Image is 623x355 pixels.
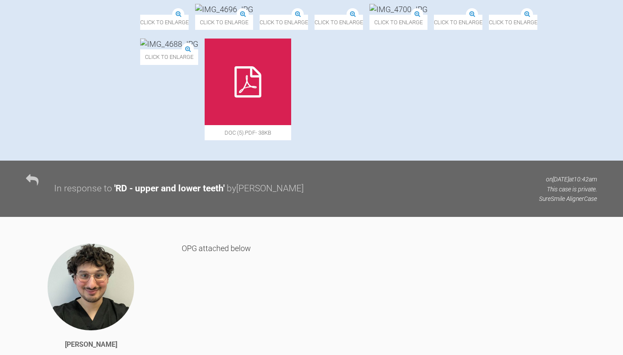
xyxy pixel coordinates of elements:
[65,339,117,350] div: [PERSON_NAME]
[140,15,189,30] span: Click to enlarge
[114,181,225,196] div: ' RD - upper and lower teeth '
[539,174,597,184] p: on [DATE] at 10:42am
[539,194,597,203] p: SureSmile Aligner Case
[227,181,304,196] div: by [PERSON_NAME]
[140,49,198,65] span: Click to enlarge
[140,39,198,49] img: IMG_4688.JPG
[315,15,363,30] span: Click to enlarge
[489,15,537,30] span: Click to enlarge
[195,15,253,30] span: Click to enlarge
[54,181,112,196] div: In response to
[47,243,135,331] img: Alex Halim
[260,15,308,30] span: Click to enlarge
[539,184,597,194] p: This case is private.
[195,4,253,15] img: IMG_4696.JPG
[434,15,482,30] span: Click to enlarge
[369,15,427,30] span: Click to enlarge
[369,4,427,15] img: IMG_4700.JPG
[205,125,291,140] span: doc (5).pdf - 38KB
